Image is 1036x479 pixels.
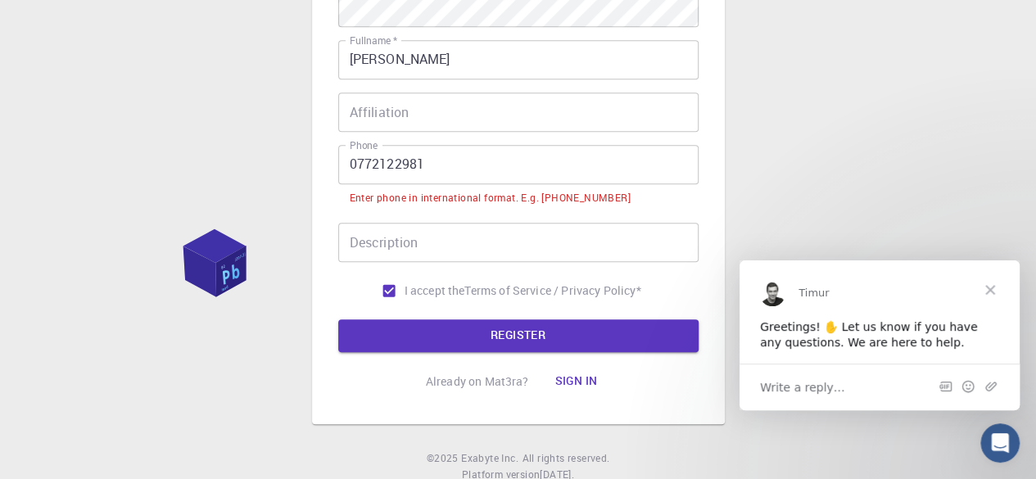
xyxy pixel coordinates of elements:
[980,423,1020,463] iframe: Intercom live chat
[461,450,518,467] a: Exabyte Inc.
[541,365,610,398] button: Sign in
[426,373,529,390] p: Already on Mat3ra?
[338,319,699,352] button: REGISTER
[350,34,397,47] label: Fullname
[405,282,465,299] span: I accept the
[350,138,378,152] label: Phone
[740,260,1020,410] iframe: Intercom live chat message
[464,282,640,299] a: Terms of Service / Privacy Policy*
[461,451,518,464] span: Exabyte Inc.
[522,450,609,467] span: All rights reserved.
[350,190,631,206] div: Enter phone in international format. E.g. [PHONE_NUMBER]
[464,282,640,299] p: Terms of Service / Privacy Policy *
[427,450,461,467] span: © 2025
